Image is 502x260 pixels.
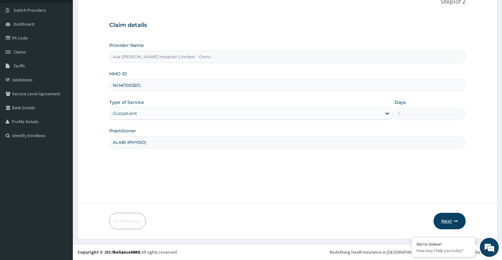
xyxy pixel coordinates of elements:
strong: Copyright © 2017 . [78,249,142,255]
label: Days [395,99,406,105]
p: How may I help you today? [416,248,470,253]
button: Next [434,213,466,229]
footer: All rights reserved. [73,244,502,260]
div: We're Online! [416,241,470,247]
span: Claims [14,49,26,55]
span: Dashboard [14,21,34,27]
button: Previous [109,213,146,229]
label: Practitioner [109,128,136,134]
a: RelianceHMO [113,249,140,255]
label: Provider Name [109,42,144,48]
div: Minimize live chat window [104,3,119,18]
div: Chat with us now [33,35,106,44]
div: Outpatient [113,110,137,117]
span: Switch Providers [14,7,46,13]
h3: Claim details [109,22,466,29]
label: HMO ID [109,71,127,77]
textarea: Type your message and hit 'Enter' [3,173,121,195]
div: Redefining Heath Insurance in [GEOGRAPHIC_DATA] using Telemedicine and Data Science! [330,249,497,255]
span: Tariffs [14,63,25,69]
span: We're online! [37,80,87,144]
input: Enter Name [109,136,466,149]
img: d_794563401_company_1708531726252_794563401 [12,32,26,48]
input: Enter HMO ID [109,79,466,92]
label: Type of Service [109,99,144,105]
